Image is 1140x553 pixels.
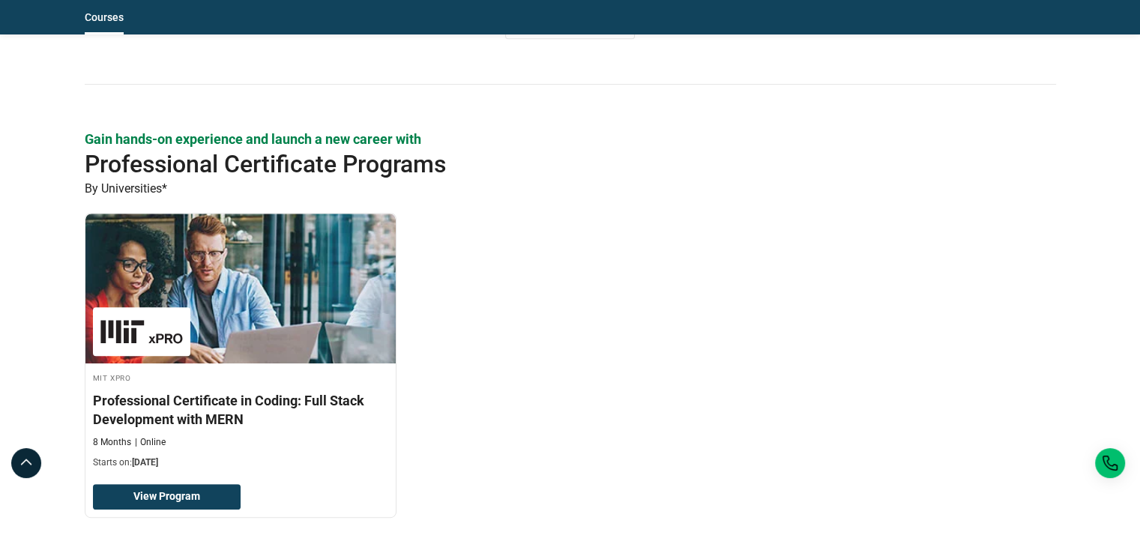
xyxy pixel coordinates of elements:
[93,371,388,384] h4: MIT xPRO
[85,130,1056,148] p: Gain hands-on experience and launch a new career with
[135,436,166,449] p: Online
[132,457,158,468] span: [DATE]
[85,149,959,179] h2: Professional Certificate Programs
[93,456,388,469] p: Starts on:
[93,484,241,510] a: View Program
[100,315,183,348] img: MIT xPRO
[93,391,388,429] h3: Professional Certificate in Coding: Full Stack Development with MERN
[85,179,1056,199] p: By Universities*
[85,214,396,363] img: Professional Certificate in Coding: Full Stack Development with MERN | Online Coding Course
[85,214,396,477] a: Coding Course by MIT xPRO - November 13, 2025 MIT xPRO MIT xPRO Professional Certificate in Codin...
[93,436,131,449] p: 8 Months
